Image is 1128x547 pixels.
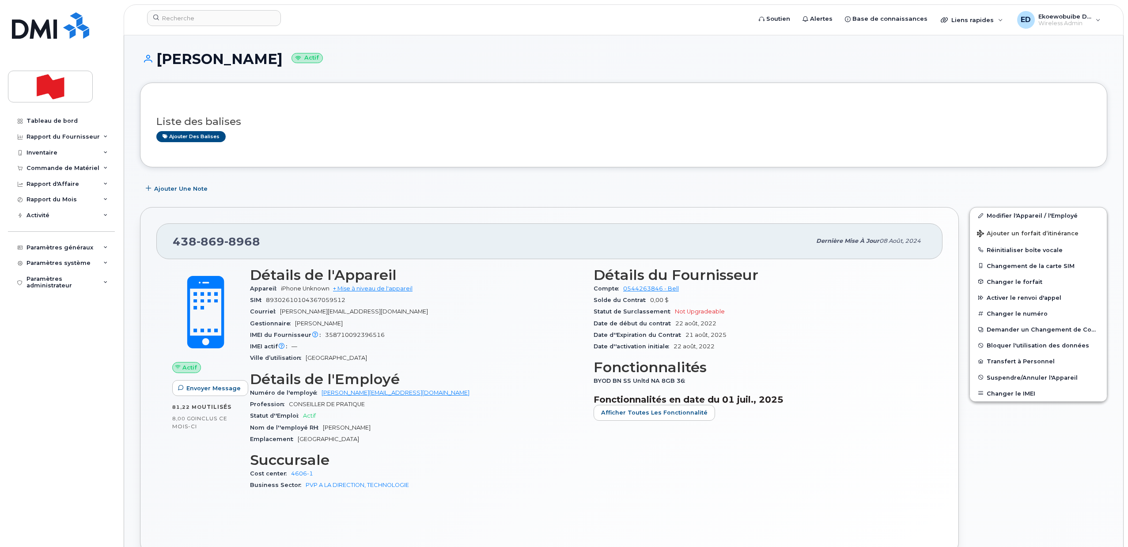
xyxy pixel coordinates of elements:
[323,424,371,431] span: [PERSON_NAME]
[306,355,367,361] span: [GEOGRAPHIC_DATA]
[250,297,266,303] span: SIM
[594,377,689,384] span: BYOD BN SS Unltd NA 8GB 36
[156,116,1091,127] h3: Liste des balises
[250,424,323,431] span: Nom de l''employé RH
[295,320,343,327] span: [PERSON_NAME]
[172,415,195,422] span: 8,00 Go
[202,404,231,410] span: utilisés
[250,285,281,292] span: Appareil
[601,408,708,417] span: Afficher Toutes les Fonctionnalité
[970,385,1107,401] button: Changer le IMEI
[266,297,345,303] span: 89302610104367059512
[970,274,1107,290] button: Changer le forfait
[303,412,316,419] span: Actif
[675,308,725,315] span: Not Upgradeable
[156,131,226,142] a: Ajouter des balises
[970,242,1107,258] button: Réinitialiser boîte vocale
[250,412,303,419] span: Statut d''Emploi
[140,51,1107,67] h1: [PERSON_NAME]
[970,321,1107,337] button: Demander un Changement de Compte
[594,359,927,375] h3: Fonctionnalités
[224,235,260,248] span: 8968
[322,389,469,396] a: [PERSON_NAME][EMAIL_ADDRESS][DOMAIN_NAME]
[291,470,313,477] a: 4606-1
[197,235,224,248] span: 869
[987,278,1042,285] span: Changer le forfait
[594,285,623,292] span: Compte
[289,401,365,407] span: CONSEILLER DE PRATIQUE
[250,320,295,327] span: Gestionnaire
[674,343,715,350] span: 22 août, 2022
[594,297,650,303] span: Solde du Contrat
[623,285,679,292] a: 0544263846 - Bell
[250,332,325,338] span: IMEI du Fournisseur
[970,224,1107,242] button: Ajouter un forfait d’itinérance
[675,320,716,327] span: 22 août, 2022
[970,353,1107,369] button: Transfert à Personnel
[250,401,289,407] span: Profession
[298,436,359,442] span: [GEOGRAPHIC_DATA]
[250,308,280,315] span: Courriel
[594,405,715,421] button: Afficher Toutes les Fonctionnalité
[280,308,428,315] span: [PERSON_NAME][EMAIL_ADDRESS][DOMAIN_NAME]
[186,384,241,392] span: Envoyer Message
[250,482,306,488] span: Business Sector
[172,415,227,430] span: inclus ce mois-ci
[172,404,202,410] span: 81,22 Mo
[970,258,1107,274] button: Changement de la carte SIM
[250,355,306,361] span: Ville d’utilisation
[594,394,927,405] h3: Fonctionnalités en date du 01 juil., 2025
[140,181,215,196] button: Ajouter une Note
[977,230,1079,238] span: Ajouter un forfait d’itinérance
[987,374,1078,381] span: Suspendre/Annuler l'Appareil
[333,285,413,292] a: + Mise à niveau de l'appareil
[970,370,1107,385] button: Suspendre/Annuler l'Appareil
[291,53,323,63] small: Actif
[879,238,921,244] span: 08 août, 2024
[250,470,291,477] span: Cost center
[250,452,583,468] h3: Succursale
[250,436,298,442] span: Emplacement
[172,380,248,396] button: Envoyer Message
[594,332,685,338] span: Date d''Expiration du Contrat
[685,332,727,338] span: 21 août, 2025
[970,337,1107,353] button: Bloquer l'utilisation des données
[594,343,674,350] span: Date d''activation initiale
[970,306,1107,321] button: Changer le numéro
[594,267,927,283] h3: Détails du Fournisseur
[306,482,409,488] a: PVP A LA DIRECTION, TECHNOLOGIE
[816,238,879,244] span: Dernière mise à jour
[325,332,385,338] span: 358710092396516
[250,389,322,396] span: Numéro de l'employé
[154,185,208,193] span: Ajouter une Note
[250,343,291,350] span: IMEI actif
[987,294,1061,301] span: Activer le renvoi d'appel
[173,235,260,248] span: 438
[250,371,583,387] h3: Détails de l'Employé
[250,267,583,283] h3: Détails de l'Appareil
[650,297,669,303] span: 0,00 $
[182,363,197,372] span: Actif
[970,207,1107,223] a: Modifier l'Appareil / l'Employé
[594,320,675,327] span: Date de début du contrat
[594,308,675,315] span: Statut de Surclassement
[970,290,1107,306] button: Activer le renvoi d'appel
[281,285,329,292] span: iPhone Unknown
[291,343,297,350] span: —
